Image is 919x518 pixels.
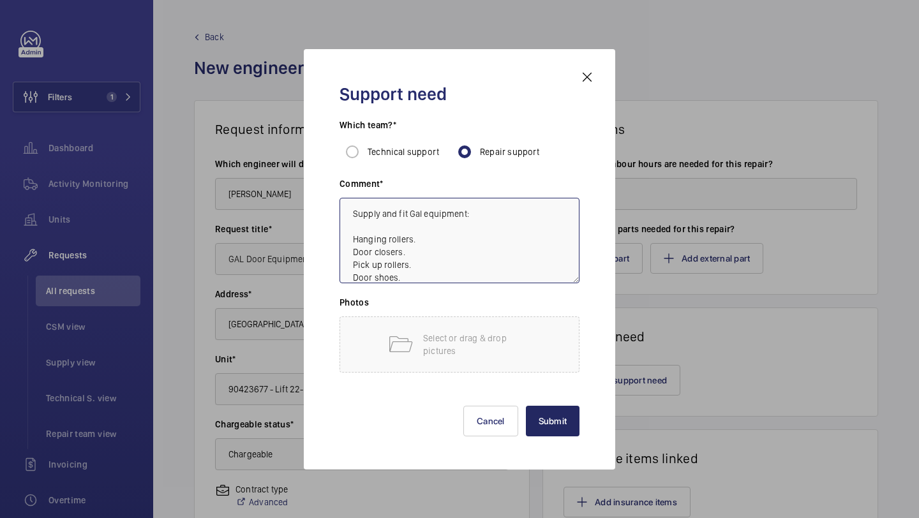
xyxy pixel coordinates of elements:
[368,147,439,157] span: Technical support
[340,177,579,198] h3: Comment*
[526,406,580,436] button: Submit
[480,147,540,157] span: Repair support
[463,406,518,436] button: Cancel
[423,332,532,357] p: Select or drag & drop pictures
[340,296,579,316] h3: Photos
[340,119,579,139] h3: Which team?*
[340,82,579,106] h2: Support need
